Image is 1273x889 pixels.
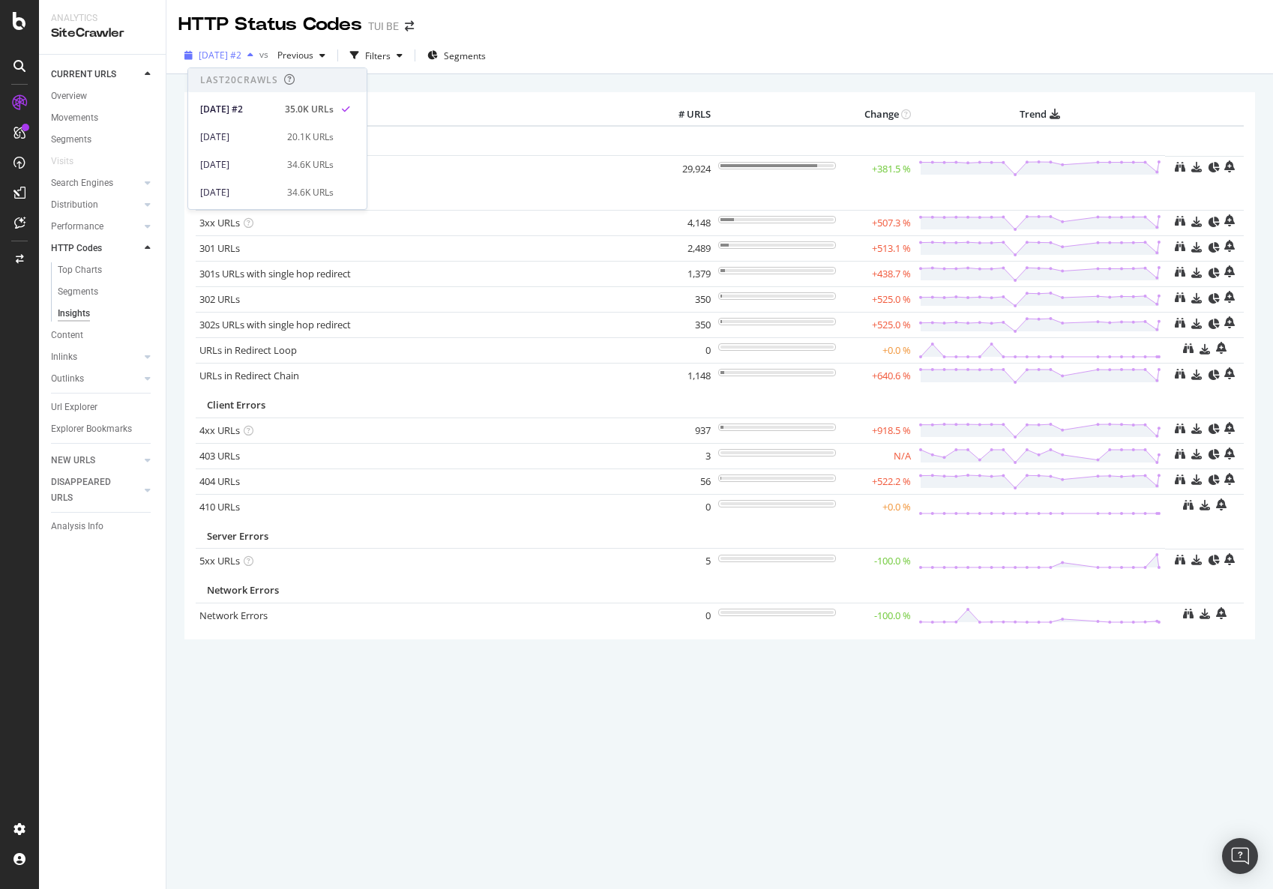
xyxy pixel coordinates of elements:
td: +381.5 % [840,156,915,181]
div: HTTP Codes [51,241,102,256]
a: 302 URLs [199,292,240,306]
div: Performance [51,219,103,235]
a: Analysis Info [51,519,155,534]
td: +640.6 % [840,363,915,388]
div: arrow-right-arrow-left [405,21,414,31]
div: Visits [51,154,73,169]
td: -100.0 % [840,549,915,574]
td: N/A [840,443,915,468]
a: Movements [51,110,155,126]
div: HTTP Status Codes [178,12,362,37]
div: Analysis Info [51,519,103,534]
td: +918.5 % [840,418,915,443]
a: Performance [51,219,140,235]
a: Explorer Bookmarks [51,421,155,437]
td: 937 [654,418,714,443]
td: 1,148 [654,363,714,388]
button: Filters [344,43,409,67]
td: 350 [654,286,714,312]
div: Segments [58,284,98,300]
th: # URLS [654,103,714,126]
div: Open Intercom Messenger [1222,838,1258,874]
span: Previous [271,49,313,61]
a: 410 URLs [199,500,240,513]
a: Url Explorer [51,400,155,415]
div: Distribution [51,197,98,213]
a: Visits [51,154,88,169]
div: bell-plus [1224,553,1235,565]
td: 0 [654,603,714,628]
a: Segments [58,284,155,300]
div: bell-plus [1216,498,1227,510]
div: 34.6K URLs [287,186,334,199]
a: Overview [51,88,155,104]
a: Insights [58,306,155,322]
div: Filters [365,49,391,62]
a: Network Errors [199,609,268,622]
a: 301s URLs with single hop redirect [199,267,351,280]
a: NEW URLS [51,453,140,468]
td: 56 [654,468,714,494]
div: Overview [51,88,87,104]
div: bell-plus [1224,265,1235,277]
a: Outlinks [51,371,140,387]
div: Analytics [51,12,154,25]
a: 301 URLs [199,241,240,255]
div: 35.0K URLs [285,103,334,116]
td: 0 [654,494,714,519]
div: 20.1K URLs [287,130,334,144]
td: 350 [654,312,714,337]
div: Explorer Bookmarks [51,421,132,437]
a: 5xx URLs [199,554,240,567]
td: 29,924 [654,156,714,181]
div: Search Engines [51,175,113,191]
div: bell-plus [1224,214,1235,226]
div: Inlinks [51,349,77,365]
a: 403 URLs [199,449,240,462]
a: Content [51,328,155,343]
td: +0.0 % [840,494,915,519]
td: 5 [654,549,714,574]
a: URLs in Redirect Chain [199,369,299,382]
td: +513.1 % [840,235,915,261]
a: Segments [51,132,155,148]
td: -100.0 % [840,603,915,628]
a: 3xx URLs [199,216,240,229]
td: 0 [654,337,714,363]
a: Top Charts [58,262,155,278]
div: TUI BE [368,19,399,34]
a: 4xx URLs [199,424,240,437]
div: NEW URLS [51,453,95,468]
th: Trend [915,103,1165,126]
div: CURRENT URLS [51,67,116,82]
th: Change [840,103,915,126]
button: [DATE] #2 [178,43,259,67]
div: Content [51,328,83,343]
div: Top Charts [58,262,102,278]
span: Network Errors [207,583,279,597]
div: bell-plus [1224,160,1235,172]
div: [DATE] [200,158,278,172]
div: bell-plus [1224,316,1235,328]
div: bell-plus [1224,240,1235,252]
span: Client Errors [207,398,265,412]
th: Metric [196,103,654,126]
div: SiteCrawler [51,25,154,42]
td: +0.0 % [840,337,915,363]
div: Url Explorer [51,400,97,415]
span: 2025 Oct. 1st #2 [199,49,241,61]
a: Search Engines [51,175,140,191]
a: Distribution [51,197,140,213]
button: Previous [271,43,331,67]
div: bell-plus [1216,607,1227,619]
a: 302s URLs with single hop redirect [199,318,351,331]
div: bell-plus [1224,291,1235,303]
div: [DATE] [200,186,278,199]
div: 34.6K URLs [287,158,334,172]
button: Segments [421,43,492,67]
td: +507.3 % [840,210,915,235]
td: +438.7 % [840,261,915,286]
div: DISAPPEARED URLS [51,474,127,506]
div: bell-plus [1224,422,1235,434]
td: 4,148 [654,210,714,235]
